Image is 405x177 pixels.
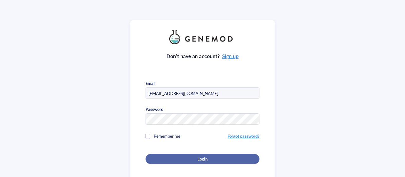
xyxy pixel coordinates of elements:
[146,154,259,164] button: Login
[169,30,236,44] img: genemod_logo_light-BcqUzbGq.png
[197,156,207,162] span: Login
[222,52,239,60] a: Sign up
[227,133,259,139] a: Forgot password?
[146,80,155,86] div: Email
[154,133,180,139] span: Remember me
[166,52,239,60] div: Don’t have an account?
[146,106,163,112] div: Password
